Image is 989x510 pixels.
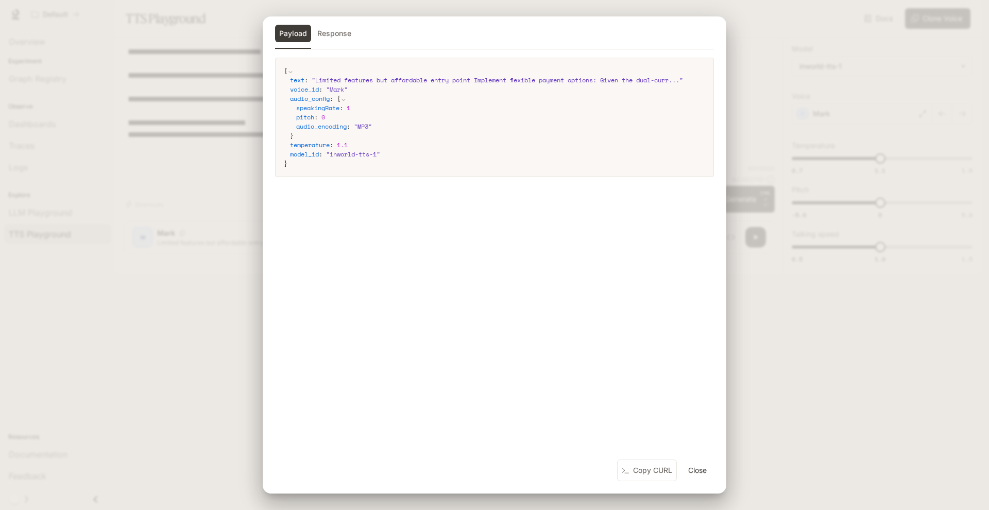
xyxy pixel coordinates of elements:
[617,460,677,482] button: Copy CURL
[290,131,294,140] span: }
[296,103,705,113] div: :
[296,103,339,112] span: speakingRate
[337,94,340,103] span: {
[284,66,287,75] span: {
[347,103,350,112] span: 1
[290,140,705,150] div: :
[312,76,683,84] span: " Limited features but affordable entry point Implement flexible payment options: Given the dual-...
[290,85,705,94] div: :
[290,94,330,103] span: audio_config
[296,122,705,131] div: :
[326,85,348,94] span: " Mark "
[321,113,325,121] span: 0
[290,76,705,85] div: :
[296,122,347,131] span: audio_encoding
[290,140,330,149] span: temperature
[296,113,314,121] span: pitch
[290,85,319,94] span: voice_id
[326,150,380,159] span: " inworld-tts-1 "
[290,76,304,84] span: text
[275,25,311,42] button: Payload
[290,94,705,140] div: :
[313,25,355,42] button: Response
[290,150,319,159] span: model_id
[337,140,348,149] span: 1.1
[290,150,705,159] div: :
[681,460,714,481] button: Close
[354,122,372,131] span: " MP3 "
[284,159,287,168] span: }
[296,113,705,122] div: :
